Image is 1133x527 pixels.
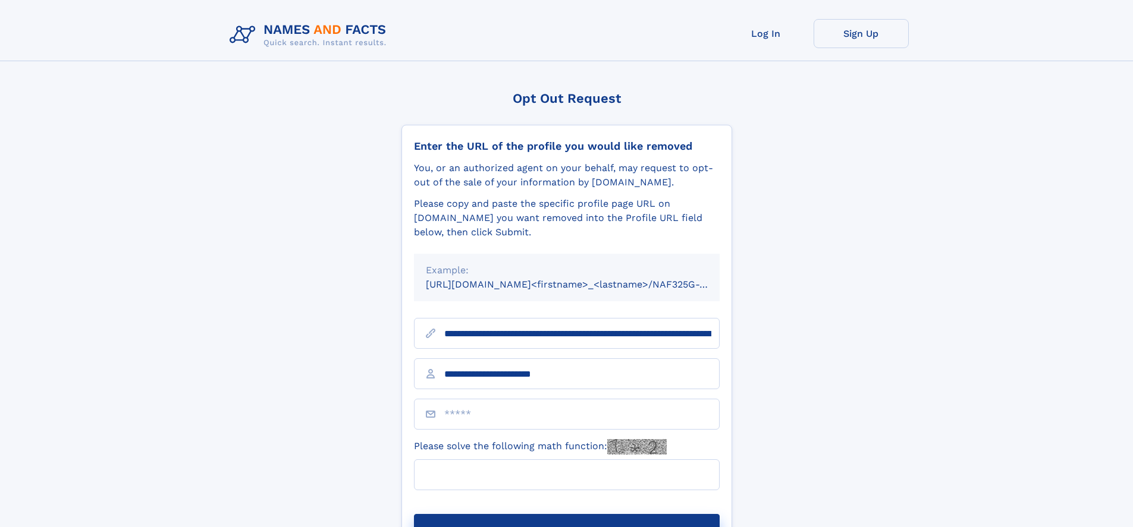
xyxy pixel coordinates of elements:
[414,161,720,190] div: You, or an authorized agent on your behalf, may request to opt-out of the sale of your informatio...
[814,19,909,48] a: Sign Up
[414,439,667,455] label: Please solve the following math function:
[401,91,732,106] div: Opt Out Request
[718,19,814,48] a: Log In
[426,263,708,277] div: Example:
[414,140,720,153] div: Enter the URL of the profile you would like removed
[414,197,720,239] div: Please copy and paste the specific profile page URL on [DOMAIN_NAME] you want removed into the Pr...
[225,19,396,51] img: Logo Names and Facts
[426,279,742,290] small: [URL][DOMAIN_NAME]<firstname>_<lastname>/NAF325G-xxxxxxxx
